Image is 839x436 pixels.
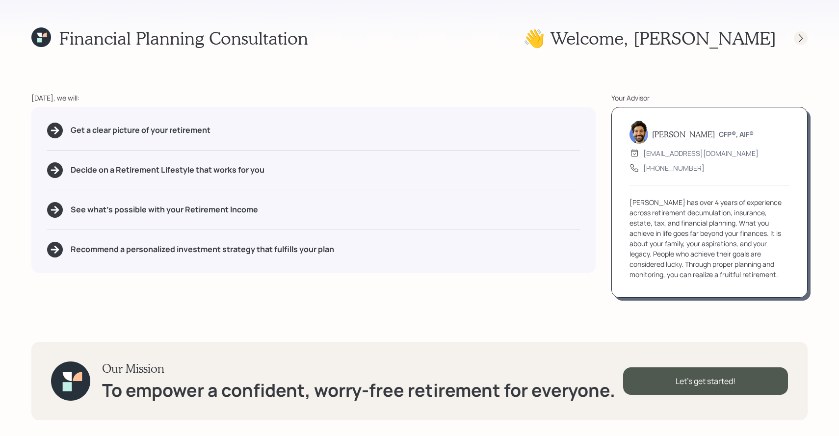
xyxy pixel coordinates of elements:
h3: Our Mission [102,361,615,376]
h1: Financial Planning Consultation [59,27,308,49]
h5: Decide on a Retirement Lifestyle that works for you [71,165,264,175]
div: [PHONE_NUMBER] [643,163,705,173]
h5: Recommend a personalized investment strategy that fulfills your plan [71,245,334,254]
h1: 👋 Welcome , [PERSON_NAME] [523,27,776,49]
img: eric-schwartz-headshot.png [629,120,648,144]
h6: CFP®, AIF® [719,130,754,139]
div: [PERSON_NAME] has over 4 years of experience across retirement decumulation, insurance, estate, t... [629,197,789,280]
div: Your Advisor [611,93,808,103]
h5: See what's possible with your Retirement Income [71,205,258,214]
div: [DATE], we will: [31,93,596,103]
div: [EMAIL_ADDRESS][DOMAIN_NAME] [643,148,759,158]
div: Let's get started! [623,367,788,395]
h5: [PERSON_NAME] [652,129,715,139]
h1: To empower a confident, worry-free retirement for everyone. [102,380,615,401]
h5: Get a clear picture of your retirement [71,126,210,135]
